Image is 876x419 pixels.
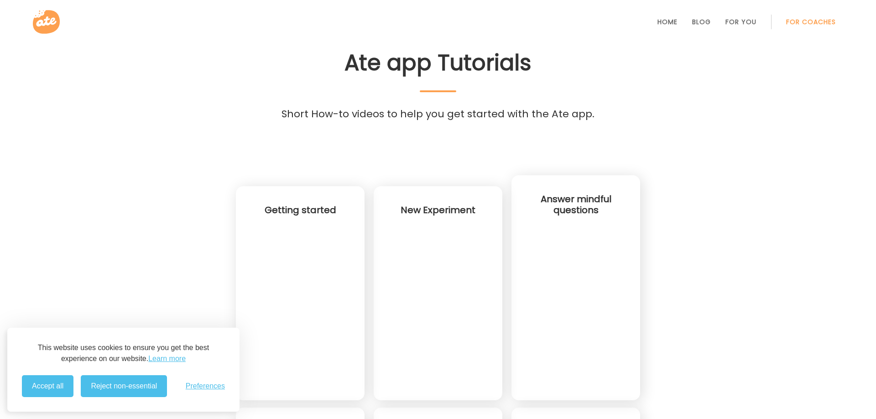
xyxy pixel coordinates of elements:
p: Short How-to videos to help you get started with the Ate app. [219,107,657,121]
span: Preferences [186,382,225,390]
a: Learn more [148,353,186,364]
button: Reject non-essential [81,375,167,397]
a: Home [657,18,678,26]
h4: Getting started [243,204,357,215]
h4: New Experiment [381,204,495,215]
h2: Ate app Tutorials [219,50,657,92]
h4: Answer mindful questions [519,194,633,215]
p: This website uses cookies to ensure you get the best experience on our website. [22,342,225,364]
a: For Coaches [786,18,836,26]
button: Accept all cookies [22,375,73,397]
button: Toggle preferences [186,382,225,390]
a: For You [725,18,756,26]
a: Blog [692,18,711,26]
